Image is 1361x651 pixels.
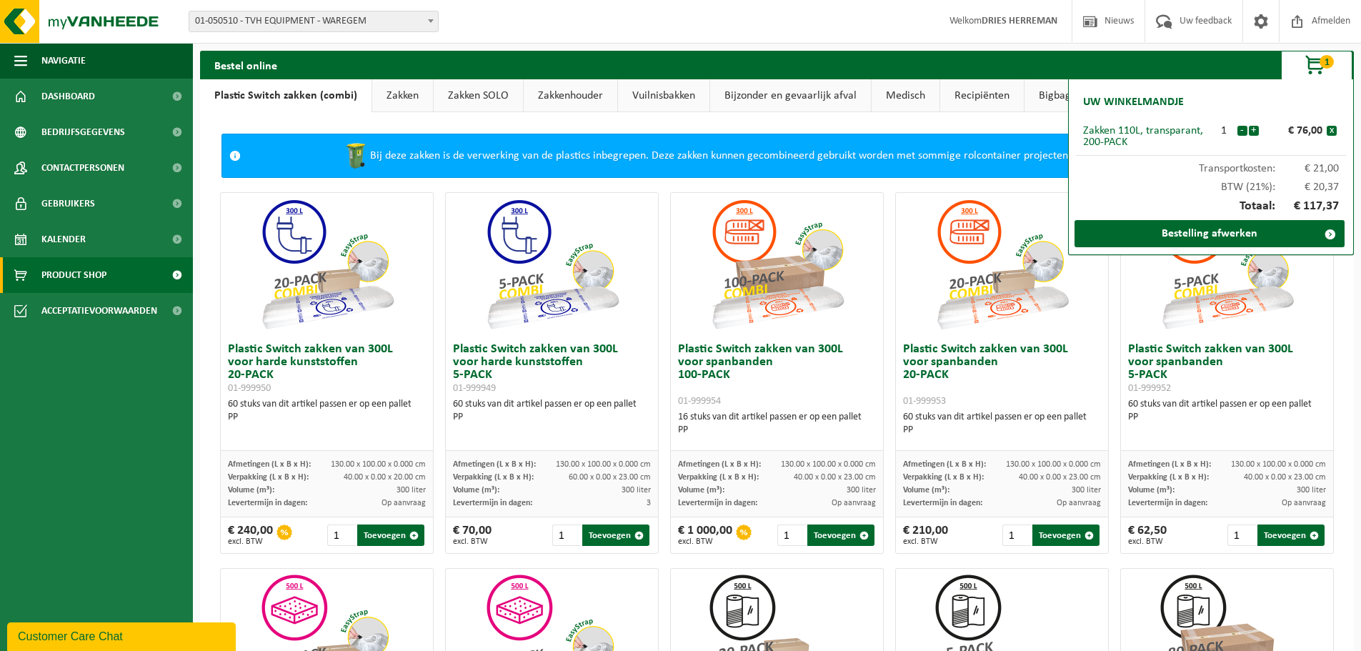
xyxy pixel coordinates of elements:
[481,193,624,336] img: 01-999949
[382,499,426,507] span: Op aanvraag
[524,79,617,112] a: Zakkenhouder
[1128,525,1167,546] div: € 62,50
[1327,126,1337,136] button: x
[1156,193,1299,336] img: 01-999952
[931,193,1074,336] img: 01-999953
[872,79,939,112] a: Medisch
[678,424,876,437] div: PP
[1025,79,1090,112] a: Bigbags
[1128,486,1175,495] span: Volume (m³):
[1237,126,1247,136] button: -
[678,473,759,482] span: Verpakking (L x B x H):
[1297,486,1326,495] span: 300 liter
[189,11,438,31] span: 01-050510 - TVH EQUIPMENT - WAREGEM
[228,525,273,546] div: € 240,00
[556,460,651,469] span: 130.00 x 100.00 x 0.000 cm
[1275,182,1340,193] span: € 20,37
[1002,525,1032,546] input: 1
[1076,86,1191,118] h2: Uw winkelmandje
[903,460,986,469] span: Afmetingen (L x B x H):
[1282,499,1326,507] span: Op aanvraag
[453,473,534,482] span: Verpakking (L x B x H):
[453,343,651,394] h3: Plastic Switch zakken van 300L voor harde kunststoffen 5-PACK
[794,473,876,482] span: 40.00 x 0.00 x 23.00 cm
[678,525,732,546] div: € 1 000,00
[1249,126,1259,136] button: +
[678,411,876,437] div: 16 stuks van dit artikel passen er op een pallet
[622,486,651,495] span: 300 liter
[228,343,426,394] h3: Plastic Switch zakken van 300L voor harde kunststoffen 20-PACK
[1006,460,1101,469] span: 130.00 x 100.00 x 0.000 cm
[228,383,271,394] span: 01-999950
[1019,473,1101,482] span: 40.00 x 0.00 x 23.00 cm
[1275,200,1340,213] span: € 117,37
[903,396,946,407] span: 01-999953
[1057,499,1101,507] span: Op aanvraag
[618,79,709,112] a: Vuilnisbakken
[453,486,499,495] span: Volume (m³):
[678,537,732,546] span: excl. BTW
[41,150,124,186] span: Contactpersonen
[1128,537,1167,546] span: excl. BTW
[372,79,433,112] a: Zakken
[41,114,125,150] span: Bedrijfsgegevens
[678,460,761,469] span: Afmetingen (L x B x H):
[582,525,649,546] button: Toevoegen
[453,525,492,546] div: € 70,00
[344,473,426,482] span: 40.00 x 0.00 x 20.00 cm
[1128,460,1211,469] span: Afmetingen (L x B x H):
[903,343,1101,407] h3: Plastic Switch zakken van 300L voor spanbanden 20-PACK
[453,398,651,424] div: 60 stuks van dit artikel passen er op een pallet
[903,424,1101,437] div: PP
[1076,193,1346,220] div: Totaal:
[41,79,95,114] span: Dashboard
[1128,473,1209,482] span: Verpakking (L x B x H):
[228,398,426,424] div: 60 stuks van dit artikel passen er op een pallet
[1281,51,1352,79] button: 1
[1128,343,1326,394] h3: Plastic Switch zakken van 300L voor spanbanden 5-PACK
[1128,383,1171,394] span: 01-999952
[228,486,274,495] span: Volume (m³):
[1128,398,1326,424] div: 60 stuks van dit artikel passen er op een pallet
[228,499,307,507] span: Levertermijn in dagen:
[1072,486,1101,495] span: 300 liter
[678,499,757,507] span: Levertermijn in dagen:
[1262,125,1327,136] div: € 76,00
[327,525,357,546] input: 1
[1076,156,1346,174] div: Transportkosten:
[807,525,874,546] button: Toevoegen
[569,473,651,482] span: 60.00 x 0.00 x 23.00 cm
[228,537,273,546] span: excl. BTW
[710,79,871,112] a: Bijzonder en gevaarlijk afval
[228,411,426,424] div: PP
[903,486,949,495] span: Volume (m³):
[1244,473,1326,482] span: 40.00 x 0.00 x 23.00 cm
[552,525,582,546] input: 1
[7,620,239,651] iframe: chat widget
[1128,499,1207,507] span: Levertermijn in dagen:
[331,460,426,469] span: 130.00 x 100.00 x 0.000 cm
[228,460,311,469] span: Afmetingen (L x B x H):
[1231,460,1326,469] span: 130.00 x 100.00 x 0.000 cm
[1275,163,1340,174] span: € 21,00
[41,257,106,293] span: Product Shop
[678,343,876,407] h3: Plastic Switch zakken van 300L voor spanbanden 100-PACK
[200,51,291,79] h2: Bestel online
[248,134,1304,177] div: Bij deze zakken is de verwerking van de plastics inbegrepen. Deze zakken kunnen gecombineerd gebr...
[200,79,372,112] a: Plastic Switch zakken (combi)
[41,222,86,257] span: Kalender
[453,411,651,424] div: PP
[1227,525,1257,546] input: 1
[397,486,426,495] span: 300 liter
[189,11,439,32] span: 01-050510 - TVH EQUIPMENT - WAREGEM
[847,486,876,495] span: 300 liter
[342,141,370,170] img: WB-0240-HPE-GN-50.png
[41,186,95,222] span: Gebruikers
[678,396,721,407] span: 01-999954
[41,43,86,79] span: Navigatie
[1211,125,1237,136] div: 1
[777,525,807,546] input: 1
[903,499,982,507] span: Levertermijn in dagen:
[357,525,424,546] button: Toevoegen
[832,499,876,507] span: Op aanvraag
